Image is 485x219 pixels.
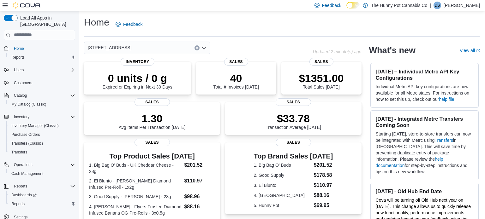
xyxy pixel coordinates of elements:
[123,21,142,27] span: Feedback
[135,139,170,146] span: Sales
[313,49,361,54] p: Updated 2 minute(s) ago
[89,178,182,190] dt: 2. El Blunto - [PERSON_NAME] Diamond Infused Pre-Roll - 1x2g
[14,46,24,51] span: Home
[314,192,333,199] dd: $88.16
[254,172,311,178] dt: 2. Good Supply
[201,45,207,50] button: Open list of options
[9,200,75,208] span: Reports
[11,79,75,87] span: Customers
[103,72,172,89] div: Expired or Expiring in Next 30 Days
[6,199,78,208] button: Reports
[276,98,311,106] span: Sales
[14,80,32,85] span: Customers
[314,202,333,209] dd: $69.95
[322,2,341,9] span: Feedback
[14,114,29,119] span: Inventory
[11,92,75,99] span: Catalog
[89,193,182,200] dt: 3. Good Supply - [PERSON_NAME] - 28g
[13,2,41,9] img: Cova
[6,121,78,130] button: Inventory Manager (Classic)
[119,112,186,125] p: 1.30
[9,54,27,61] a: Reports
[113,18,145,31] a: Feedback
[9,131,43,138] a: Purchase Orders
[11,141,43,146] span: Transfers (Classic)
[444,2,480,9] p: [PERSON_NAME]
[224,58,248,66] span: Sales
[9,101,49,108] a: My Catalog (Classic)
[9,200,27,208] a: Reports
[14,93,27,98] span: Catalog
[89,204,182,216] dt: 4. [PERSON_NAME] - Flyers Frosted Diamond Infused Banana OG Pre-Rolls - 3x0.5g
[84,16,109,29] h1: Home
[439,97,454,102] a: help file
[9,131,75,138] span: Purchase Orders
[121,58,154,66] span: Inventory
[184,161,215,169] dd: $201.52
[11,113,32,121] button: Inventory
[376,68,473,81] h3: [DATE] – Individual Metrc API Key Configurations
[460,48,480,53] a: View allExternal link
[314,161,333,169] dd: $201.52
[1,182,78,191] button: Reports
[14,162,33,167] span: Operations
[119,112,186,130] div: Avg Items Per Transaction [DATE]
[369,45,416,55] h2: What's new
[299,72,344,84] p: $1351.00
[1,66,78,74] button: Users
[309,58,333,66] span: Sales
[314,182,333,189] dd: $110.97
[476,49,480,53] svg: External link
[1,160,78,169] button: Operations
[89,162,182,175] dt: 1. Big Bag O' Buds - UK Cheddar Cheese - 28g
[9,148,30,156] a: Transfers
[11,92,29,99] button: Catalog
[6,191,78,199] a: Dashboards
[11,182,30,190] button: Reports
[9,148,75,156] span: Transfers
[6,130,78,139] button: Purchase Orders
[135,98,170,106] span: Sales
[11,79,35,87] a: Customers
[11,171,43,176] span: Cash Management
[371,2,427,9] p: The Hunny Pot Cannabis Co
[184,203,215,210] dd: $88.16
[376,84,473,102] p: Individual Metrc API key configurations are now available for all Metrc states. For instructions ...
[1,78,78,87] button: Customers
[6,169,78,178] button: Cash Management
[103,72,172,84] p: 0 units / 0 g
[434,2,441,9] div: Davin Saini
[346,2,360,9] input: Dark Mode
[88,44,131,51] span: [STREET_ADDRESS]
[9,170,75,177] span: Cash Management
[18,15,75,27] span: Load All Apps in [GEOGRAPHIC_DATA]
[6,148,78,157] button: Transfers
[1,112,78,121] button: Inventory
[11,182,75,190] span: Reports
[9,54,75,61] span: Reports
[434,138,453,143] a: Transfers
[11,161,35,169] button: Operations
[266,112,321,125] p: $33.78
[11,193,37,198] span: Dashboards
[376,157,443,168] a: help documentation
[376,116,473,128] h3: [DATE] - Integrated Metrc Transfers Coming Soon
[6,139,78,148] button: Transfers (Classic)
[9,122,61,130] a: Inventory Manager (Classic)
[254,182,311,188] dt: 3. El Blunto
[11,161,75,169] span: Operations
[266,112,321,130] div: Transaction Average [DATE]
[11,66,26,74] button: Users
[6,100,78,109] button: My Catalog (Classic)
[430,2,431,9] p: |
[299,72,344,89] div: Total Sales [DATE]
[276,139,311,146] span: Sales
[1,44,78,53] button: Home
[11,201,25,206] span: Reports
[435,2,440,9] span: DS
[314,171,333,179] dd: $178.58
[213,72,259,89] div: Total # Invoices [DATE]
[6,53,78,62] button: Reports
[254,153,333,160] h3: Top Brand Sales [DATE]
